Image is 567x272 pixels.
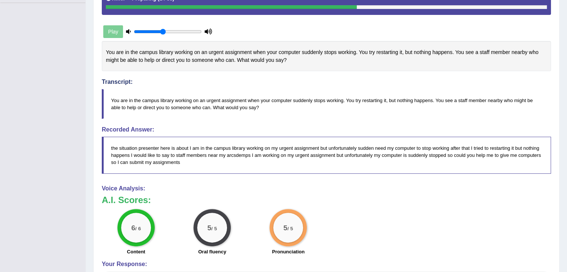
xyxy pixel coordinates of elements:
blockquote: You are in the campus library working on an urgent assignment when your computer suddenly stops w... [102,89,551,119]
label: Content [127,248,145,255]
label: Pronunciation [272,248,305,255]
blockquote: the situation presenter here is about I am in the campus library working on my urgent assignment ... [102,137,551,174]
big: 5 [283,224,287,232]
small: / 6 [135,225,141,231]
div: You are in the campus library working on an urgent assignment when your computer suddenly stops w... [102,41,551,71]
label: Oral fluency [198,248,226,255]
b: A.I. Scores: [102,195,151,205]
big: 5 [207,224,211,232]
big: 6 [131,224,135,232]
h4: Your Response: [102,261,551,268]
small: / 5 [211,225,217,231]
h4: Recorded Answer: [102,126,551,133]
small: / 5 [287,225,293,231]
h4: Voice Analysis: [102,185,551,192]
